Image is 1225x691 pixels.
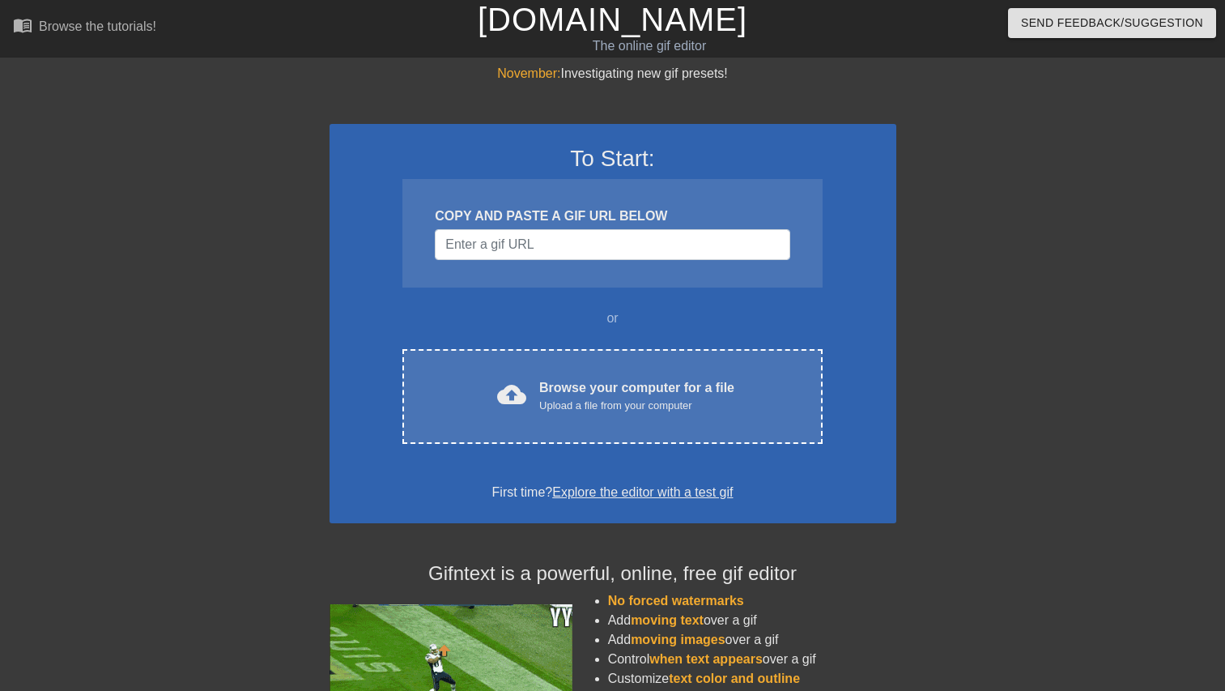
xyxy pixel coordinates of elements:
div: The online gif editor [416,36,882,56]
input: Username [435,229,789,260]
span: moving text [631,613,704,627]
button: Send Feedback/Suggestion [1008,8,1216,38]
div: First time? [351,483,875,502]
li: Customize [608,669,896,689]
div: Browse your computer for a file [539,378,734,414]
div: Upload a file from your computer [539,398,734,414]
div: Investigating new gif presets! [330,64,896,83]
span: menu_book [13,15,32,35]
h4: Gifntext is a powerful, online, free gif editor [330,562,896,586]
li: Add over a gif [608,611,896,630]
a: Browse the tutorials! [13,15,156,41]
a: Explore the editor with a test gif [552,485,733,499]
span: Send Feedback/Suggestion [1021,13,1203,33]
span: cloud_upload [497,380,526,409]
h3: To Start: [351,145,875,173]
div: Browse the tutorials! [39,19,156,33]
span: November: [497,66,560,80]
span: when text appears [649,652,763,666]
div: or [372,309,854,328]
li: Control over a gif [608,650,896,669]
span: moving images [631,633,725,646]
span: text color and outline [669,672,800,685]
li: Add over a gif [608,630,896,650]
a: [DOMAIN_NAME] [478,2,747,37]
div: COPY AND PASTE A GIF URL BELOW [435,207,789,226]
span: No forced watermarks [608,594,744,608]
